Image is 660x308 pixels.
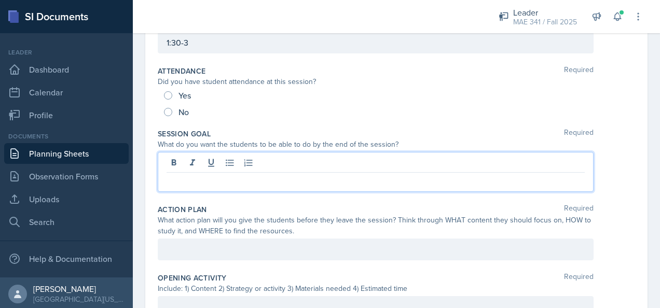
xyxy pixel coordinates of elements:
span: Required [564,273,594,283]
span: No [178,107,189,117]
a: Search [4,212,129,232]
label: Opening Activity [158,273,227,283]
span: Required [564,129,594,139]
label: Action Plan [158,204,207,215]
label: Attendance [158,66,206,76]
div: Leader [513,6,577,19]
div: What action plan will you give the students before they leave the session? Think through WHAT con... [158,215,594,236]
a: Observation Forms [4,166,129,187]
span: Required [564,204,594,215]
div: Leader [4,48,129,57]
div: MAE 341 / Fall 2025 [513,17,577,27]
span: Required [564,66,594,76]
a: Dashboard [4,59,129,80]
span: Yes [178,90,191,101]
a: Calendar [4,82,129,103]
div: Help & Documentation [4,248,129,269]
div: [GEOGRAPHIC_DATA][US_STATE] in [GEOGRAPHIC_DATA] [33,294,125,304]
div: Documents [4,132,129,141]
a: Planning Sheets [4,143,129,164]
div: Include: 1) Content 2) Strategy or activity 3) Materials needed 4) Estimated time [158,283,594,294]
a: Uploads [4,189,129,209]
label: Session Goal [158,129,211,139]
a: Profile [4,105,129,125]
div: [PERSON_NAME] [33,284,125,294]
div: Did you have student attendance at this session? [158,76,594,87]
div: What do you want the students to be able to do by the end of the session? [158,139,594,150]
p: 1:30-3 [167,36,585,49]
